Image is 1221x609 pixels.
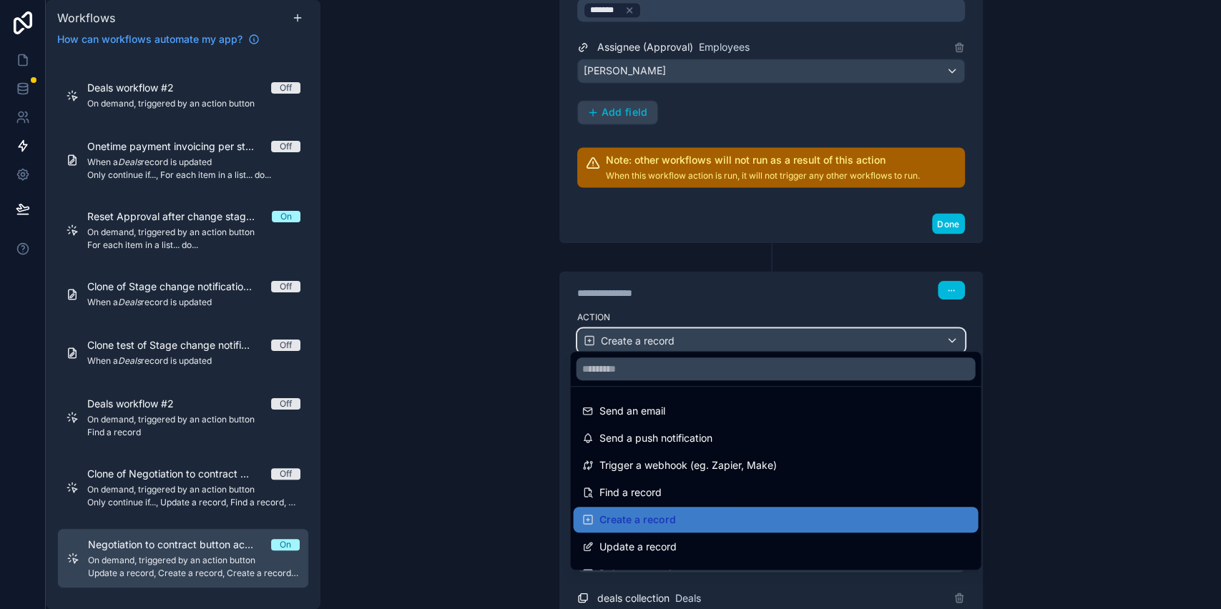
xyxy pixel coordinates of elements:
[599,565,671,583] span: Delete a record
[599,511,675,528] span: Create a record
[599,484,661,501] span: Find a record
[599,457,776,474] span: Trigger a webhook (eg. Zapier, Make)
[599,402,665,420] span: Send an email
[599,430,712,447] span: Send a push notification
[599,538,676,555] span: Update a record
